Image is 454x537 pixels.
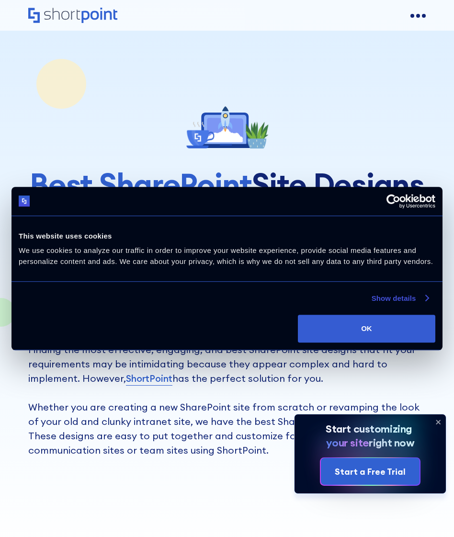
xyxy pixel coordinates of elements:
h1: Site Designs You Can Build With [28,168,426,269]
a: Show details [372,293,428,304]
button: OK [298,315,435,343]
p: Are you looking for ideas to inspire you in building the best SharePoint Intranet Sites for your ... [28,299,426,457]
a: open menu [410,8,426,23]
a: Home [28,8,117,24]
div: Start a Free Trial [335,465,406,478]
a: Start a Free Trial [321,458,420,485]
iframe: Chat Widget [282,426,454,537]
a: ShortPoint [126,371,172,386]
div: This website uses cookies [19,230,435,242]
span: We use cookies to analyze our traffic in order to improve your website experience, provide social... [19,246,433,265]
a: Usercentrics Cookiebot - opens in a new window [352,194,435,208]
img: logo [19,196,30,207]
span: Best SharePoint [30,165,252,204]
